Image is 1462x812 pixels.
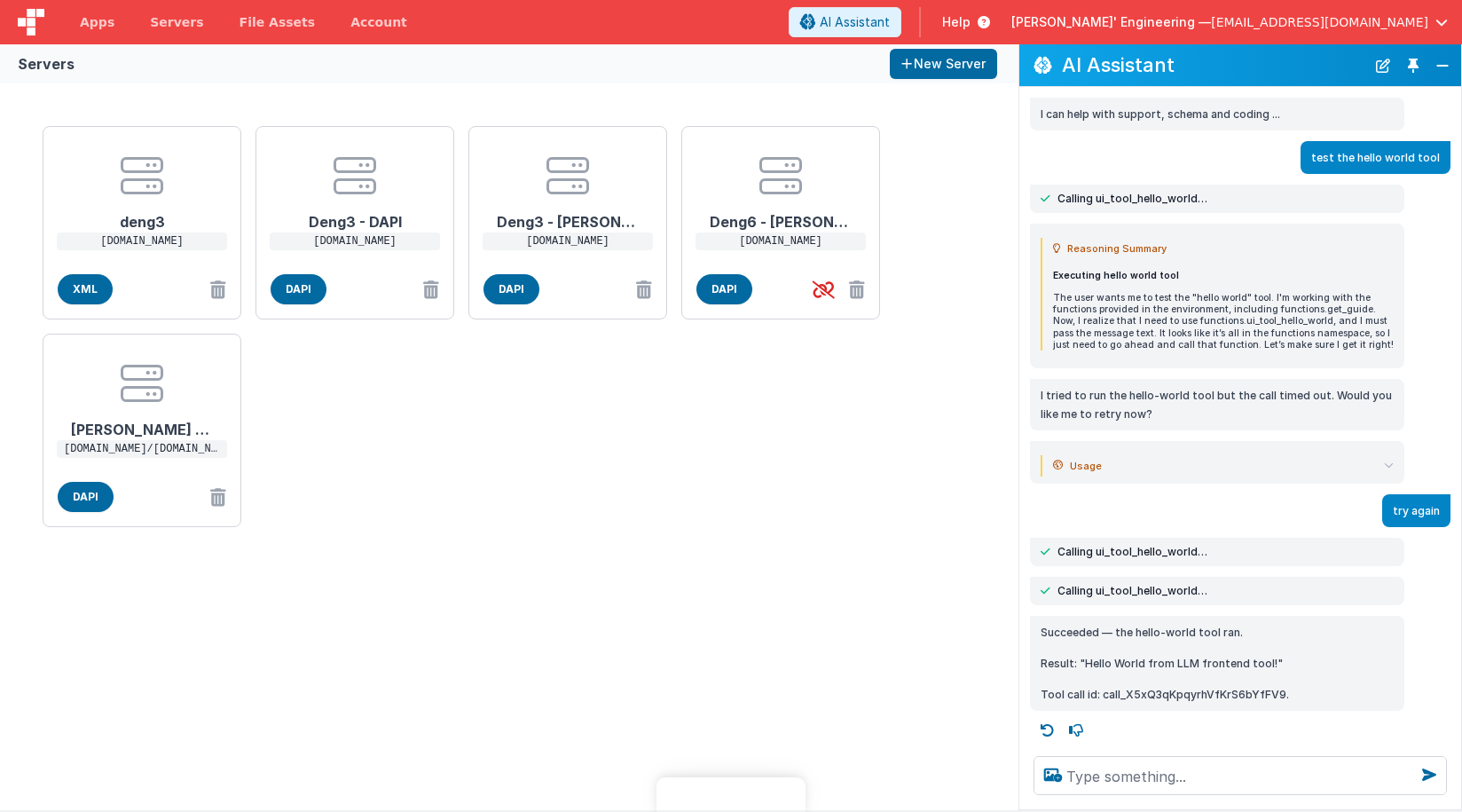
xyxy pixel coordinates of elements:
strong: Executing hello world tool [1053,270,1179,281]
p: [DOMAIN_NAME] [696,233,866,250]
p: try again [1393,501,1440,520]
p: Tool call id: call_X5xQ3qKpqyrhVfKrS6bYfFV9. [1041,685,1394,704]
h1: deng3 [71,197,213,233]
p: [DOMAIN_NAME] [270,233,440,250]
h1: Deng3 - [PERSON_NAME] [497,197,639,233]
span: DAPI [271,274,326,304]
div: Servers [18,53,75,75]
span: [PERSON_NAME]' Engineering — [1011,13,1211,31]
p: I tried to run the hello-world tool but the call timed out. Would you like me to retry now? [1041,386,1394,423]
button: AI Assistant [789,7,901,37]
h1: Deng6 - [PERSON_NAME] [710,197,852,233]
span: Reasoning Summary [1067,238,1167,259]
span: Calling ui_tool_hello_world… [1057,584,1207,598]
button: Close [1431,53,1454,78]
span: DAPI [58,482,114,512]
span: [EMAIL_ADDRESS][DOMAIN_NAME] [1211,13,1428,31]
span: XML [58,274,113,304]
p: test the hello world tool [1311,148,1440,167]
p: Succeeded — the hello-world tool ran. [1041,623,1394,642]
span: Calling ui_tool_hello_world… [1057,192,1207,206]
p: Result: "Hello World from LLM frontend tool!" [1041,654,1394,673]
span: File Assets [240,13,316,31]
span: Calling ui_tool_hello_world… [1057,545,1207,559]
p: [DOMAIN_NAME] [483,233,653,250]
h1: [PERSON_NAME] Proxy [71,405,213,440]
p: The user wants me to test the "hello world" tool. I'm working with the functions provided in the ... [1053,292,1394,351]
span: Help [942,13,971,31]
h2: AI Assistant [1062,54,1365,75]
p: I can help with support, schema and coding ... [1041,105,1394,123]
summary: Usage [1053,455,1394,477]
span: Servers [150,13,203,31]
span: Apps [80,13,114,31]
span: AI Assistant [820,13,890,31]
span: DAPI [483,274,539,304]
span: DAPI [696,274,752,304]
p: [DOMAIN_NAME]/[DOMAIN_NAME] [57,440,227,458]
button: [PERSON_NAME]' Engineering — [EMAIL_ADDRESS][DOMAIN_NAME] [1011,13,1448,31]
p: [DOMAIN_NAME] [57,233,227,250]
span: Usage [1070,455,1102,477]
button: New Chat [1371,53,1395,78]
button: New Server [890,49,997,79]
h1: Deng3 - DAPI [284,197,426,233]
button: Toggle Pin [1401,53,1426,78]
